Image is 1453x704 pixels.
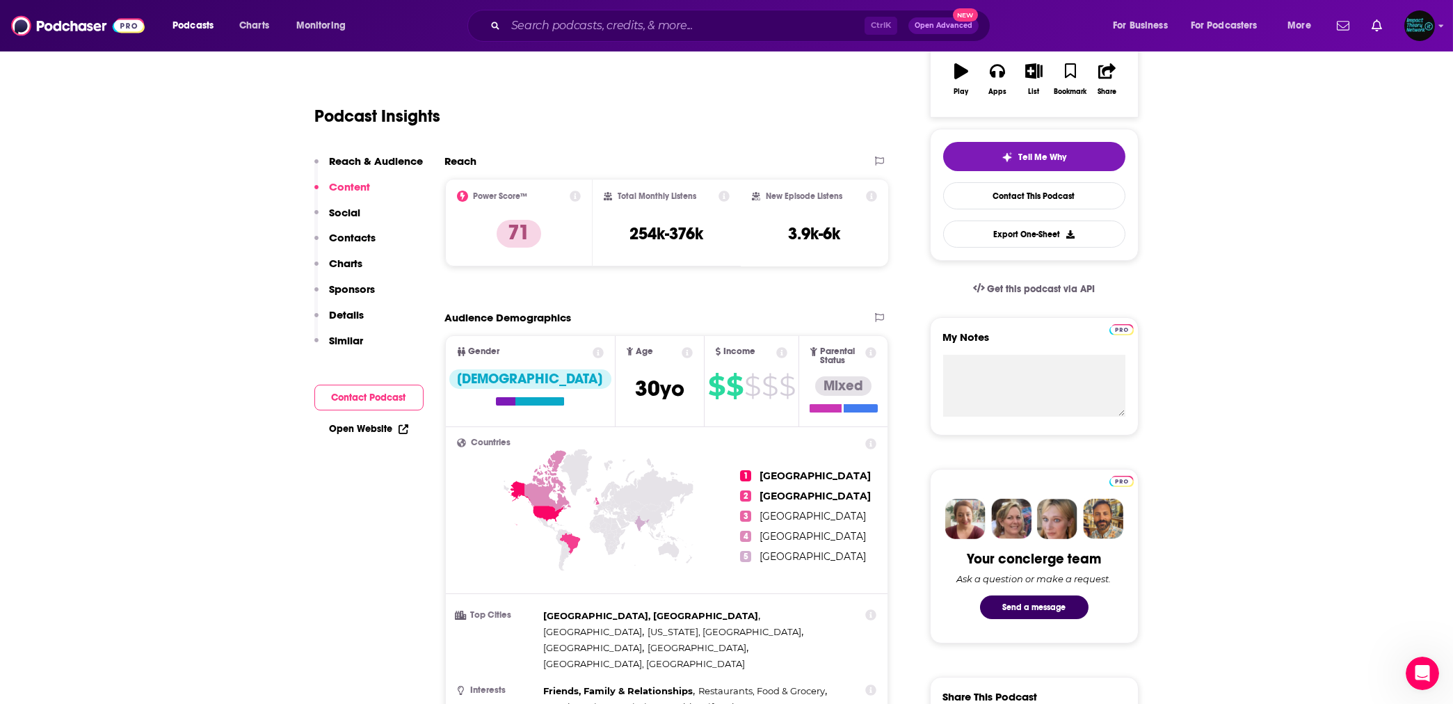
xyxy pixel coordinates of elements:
span: Monitoring [296,16,346,35]
span: , [544,683,696,699]
span: , [544,608,761,624]
span: $ [708,375,725,397]
p: 71 [497,220,541,248]
button: tell me why sparkleTell Me Why [943,142,1125,171]
div: Bookmark [1054,88,1086,96]
button: Reach & Audience [314,154,424,180]
div: Search podcasts, credits, & more... [481,10,1004,42]
button: Content [314,180,371,206]
span: [GEOGRAPHIC_DATA] [760,470,871,482]
span: Countries [472,438,511,447]
h2: New Episode Listens [766,191,842,201]
div: [DEMOGRAPHIC_DATA] [449,369,611,389]
a: Show notifications dropdown [1331,14,1355,38]
span: $ [762,375,778,397]
span: $ [726,375,743,397]
div: Mixed [815,376,872,396]
span: For Podcasters [1191,16,1258,35]
a: Pro website [1109,474,1134,487]
h2: Power Score™ [474,191,528,201]
h3: Share This Podcast [943,690,1038,703]
h3: Interests [457,686,538,695]
img: Jon Profile [1083,499,1123,539]
h3: Top Cities [457,611,538,620]
h3: 3.9k-6k [789,223,841,244]
span: Gender [469,347,500,356]
button: open menu [1103,15,1185,37]
span: [US_STATE], [GEOGRAPHIC_DATA] [648,626,801,637]
button: Contact Podcast [314,385,424,410]
img: Barbara Profile [991,499,1031,539]
span: $ [744,375,760,397]
span: [GEOGRAPHIC_DATA] [760,550,866,563]
h2: Reach [445,154,477,168]
span: 30 yo [635,375,684,402]
span: [GEOGRAPHIC_DATA], [GEOGRAPHIC_DATA] [544,610,759,621]
button: Charts [314,257,363,282]
img: Podchaser - Follow, Share and Rate Podcasts [11,13,145,39]
span: [GEOGRAPHIC_DATA], [GEOGRAPHIC_DATA] [544,658,746,669]
a: Pro website [1109,322,1134,335]
span: [GEOGRAPHIC_DATA] [760,530,866,543]
p: Social [330,206,361,219]
span: $ [779,375,795,397]
a: Charts [230,15,278,37]
span: 3 [740,511,751,522]
h2: Total Monthly Listens [618,191,696,201]
button: Similar [314,334,364,360]
span: , [648,640,748,656]
h3: 254k-376k [629,223,703,244]
a: Open Website [330,423,408,435]
img: User Profile [1404,10,1435,41]
button: List [1016,54,1052,104]
span: , [544,640,645,656]
button: Sponsors [314,282,376,308]
span: Logged in as rich38187 [1404,10,1435,41]
button: open menu [163,15,232,37]
div: Ask a question or make a request. [957,573,1111,584]
span: 1 [740,470,751,481]
span: 2 [740,490,751,502]
span: Restaurants, Food & Grocery [698,685,825,696]
button: Export One-Sheet [943,221,1125,248]
button: open menu [287,15,364,37]
span: Friends, Family & Relationships [544,685,693,696]
span: Parental Status [820,347,863,365]
span: , [698,683,827,699]
span: [GEOGRAPHIC_DATA] [760,490,871,502]
p: Sponsors [330,282,376,296]
p: Similar [330,334,364,347]
input: Search podcasts, credits, & more... [506,15,865,37]
button: Details [314,308,364,334]
span: [GEOGRAPHIC_DATA] [544,642,643,653]
button: Send a message [980,595,1089,619]
button: Apps [979,54,1016,104]
span: Age [636,347,653,356]
button: open menu [1182,15,1278,37]
button: Open AdvancedNew [908,17,979,34]
button: Play [943,54,979,104]
span: New [953,8,978,22]
span: Tell Me Why [1018,152,1066,163]
img: Jules Profile [1037,499,1077,539]
div: Apps [988,88,1006,96]
p: Details [330,308,364,321]
a: Show notifications dropdown [1366,14,1388,38]
img: Sydney Profile [945,499,986,539]
span: Podcasts [172,16,214,35]
img: Podchaser Pro [1109,476,1134,487]
label: My Notes [943,330,1125,355]
span: [GEOGRAPHIC_DATA] [648,642,746,653]
span: Open Advanced [915,22,972,29]
span: Income [723,347,755,356]
span: Charts [239,16,269,35]
button: Share [1089,54,1125,104]
span: 4 [740,531,751,542]
span: [GEOGRAPHIC_DATA] [760,510,866,522]
div: Play [954,88,968,96]
img: tell me why sparkle [1002,152,1013,163]
iframe: Intercom live chat [1406,657,1439,690]
p: Reach & Audience [330,154,424,168]
a: Contact This Podcast [943,182,1125,209]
